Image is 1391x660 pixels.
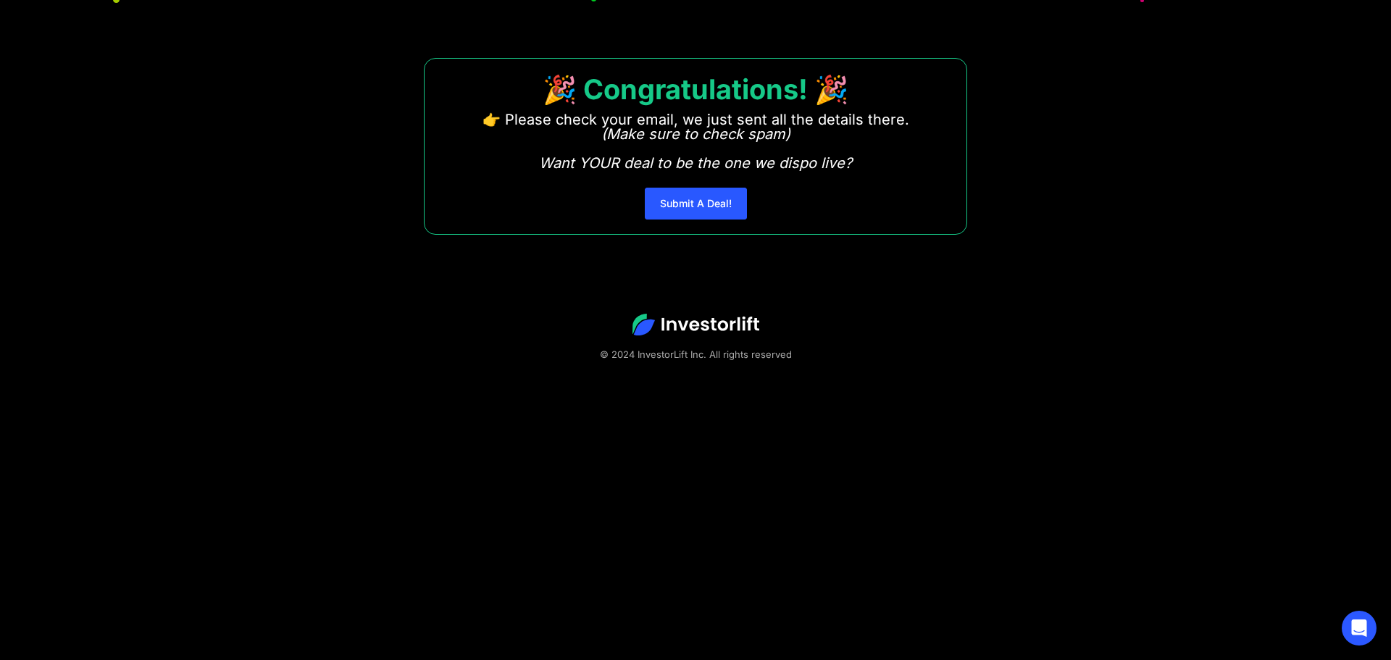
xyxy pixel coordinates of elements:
div: Open Intercom Messenger [1342,611,1377,646]
div: © 2024 InvestorLift Inc. All rights reserved [51,347,1340,362]
em: (Make sure to check spam) Want YOUR deal to be the one we dispo live? [539,125,852,172]
strong: 🎉 Congratulations! 🎉 [543,72,848,106]
p: 👉 Please check your email, we just sent all the details there. ‍ [483,112,909,170]
a: Submit A Deal! [645,188,747,220]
